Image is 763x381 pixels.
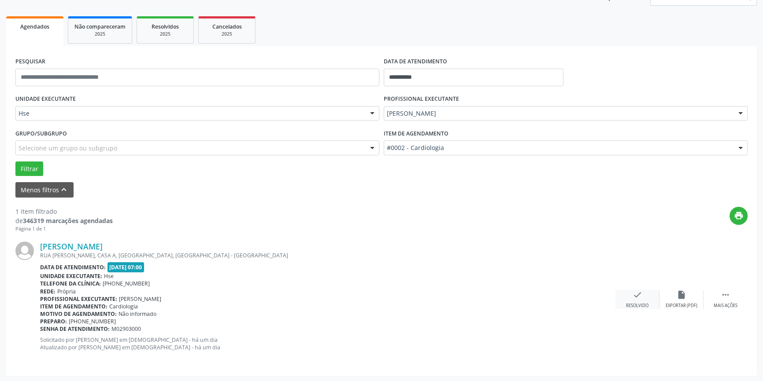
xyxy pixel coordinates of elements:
div: de [15,216,113,225]
img: img [15,242,34,260]
i: print [734,211,744,220]
div: Resolvido [626,303,648,309]
div: Exportar (PDF) [666,303,697,309]
span: Cancelados [212,23,242,30]
label: Grupo/Subgrupo [15,127,67,140]
b: Data de atendimento: [40,264,106,271]
span: Hse [104,272,114,280]
a: [PERSON_NAME] [40,242,103,251]
label: DATA DE ATENDIMENTO [384,55,447,69]
span: [PHONE_NUMBER] [103,280,150,287]
span: Não informado [119,310,156,318]
i: check [633,290,642,300]
div: Página 1 de 1 [15,225,113,233]
i: insert_drive_file [677,290,686,300]
span: Selecione um grupo ou subgrupo [19,143,117,153]
span: Cardiologia [109,303,138,310]
div: 1 item filtrado [15,207,113,216]
b: Rede: [40,288,56,295]
div: Mais ações [714,303,737,309]
span: [PERSON_NAME] [119,295,161,303]
span: Própria [57,288,76,295]
button: Menos filtroskeyboard_arrow_up [15,182,74,198]
b: Profissional executante: [40,295,117,303]
b: Telefone da clínica: [40,280,101,287]
label: UNIDADE EXECUTANTE [15,92,76,106]
label: PROFISSIONAL EXECUTANTE [384,92,459,106]
span: M02903000 [111,325,141,333]
span: Hse [19,109,361,118]
span: [DATE] 07:00 [107,262,144,272]
i:  [721,290,730,300]
i: keyboard_arrow_up [59,185,69,194]
span: Agendados [20,23,49,30]
b: Motivo de agendamento: [40,310,117,318]
div: 2025 [205,31,249,37]
span: [PHONE_NUMBER] [69,318,116,325]
span: Resolvidos [152,23,179,30]
p: Solicitado por [PERSON_NAME] em [DEMOGRAPHIC_DATA] - há um dia Atualizado por [PERSON_NAME] em [D... [40,336,615,351]
span: Não compareceram [74,23,126,30]
div: 2025 [143,31,187,37]
strong: 346319 marcações agendadas [23,216,113,225]
span: [PERSON_NAME] [387,109,730,118]
b: Preparo: [40,318,67,325]
b: Senha de atendimento: [40,325,110,333]
span: #0002 - Cardiologia [387,143,730,152]
button: Filtrar [15,161,43,176]
div: 2025 [74,31,126,37]
div: RUA [PERSON_NAME], CASA A, [GEOGRAPHIC_DATA], [GEOGRAPHIC_DATA] - [GEOGRAPHIC_DATA] [40,252,615,259]
label: PESQUISAR [15,55,45,69]
label: Item de agendamento [384,127,448,140]
b: Unidade executante: [40,272,102,280]
button: print [730,207,748,225]
b: Item de agendamento: [40,303,107,310]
